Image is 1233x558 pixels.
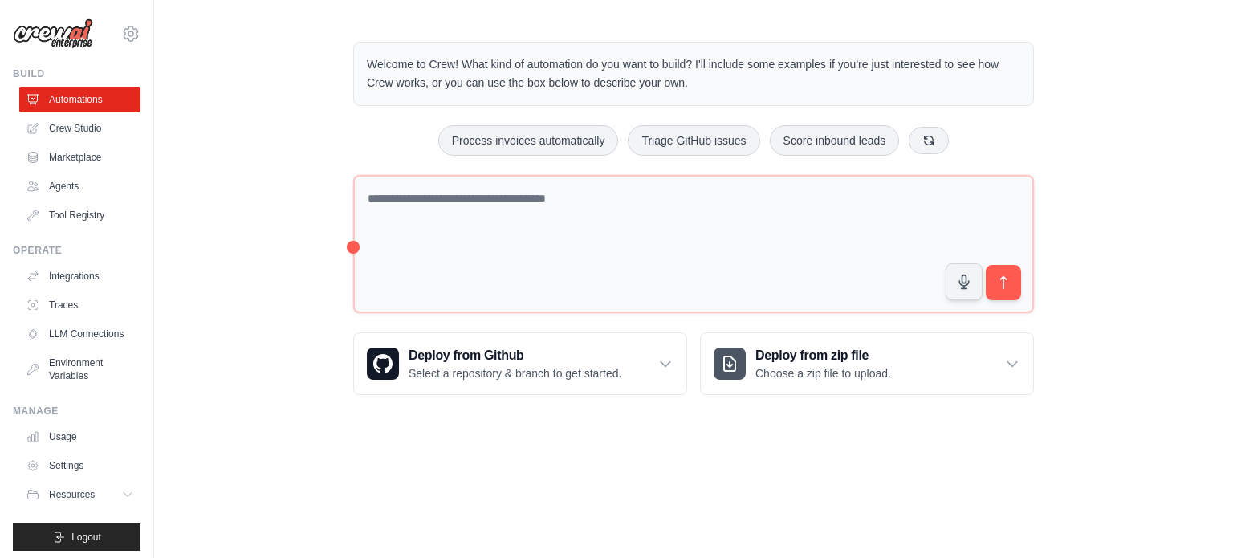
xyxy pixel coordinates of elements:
button: Process invoices automatically [438,125,619,156]
p: Select a repository & branch to get started. [409,365,621,381]
button: Logout [13,523,140,551]
button: Triage GitHub issues [628,125,759,156]
a: Automations [19,87,140,112]
a: Environment Variables [19,350,140,389]
a: Settings [19,453,140,479]
span: Resources [49,488,95,501]
a: LLM Connections [19,321,140,347]
h3: Deploy from Github [409,346,621,365]
button: Resources [19,482,140,507]
p: Choose a zip file to upload. [755,365,891,381]
div: Operate [13,244,140,257]
p: Welcome to Crew! What kind of automation do you want to build? I'll include some examples if you'... [367,55,1020,92]
div: Manage [13,405,140,417]
a: Traces [19,292,140,318]
button: Score inbound leads [770,125,900,156]
div: Build [13,67,140,80]
a: Usage [19,424,140,450]
h3: Deploy from zip file [755,346,891,365]
a: Integrations [19,263,140,289]
span: Logout [71,531,101,544]
a: Tool Registry [19,202,140,228]
img: Logo [13,18,93,49]
a: Crew Studio [19,116,140,141]
a: Marketplace [19,145,140,170]
a: Agents [19,173,140,199]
